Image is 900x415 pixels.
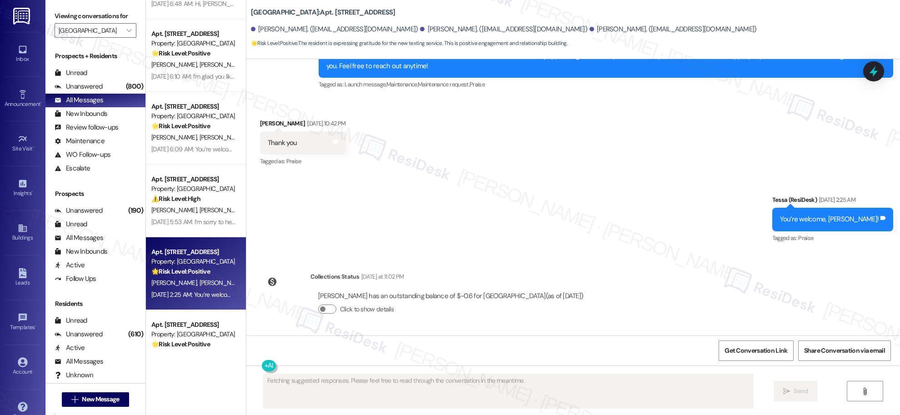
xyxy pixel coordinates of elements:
[151,49,210,57] strong: 🌟 Risk Level: Positive
[59,23,122,38] input: All communities
[590,25,757,34] div: [PERSON_NAME]. ([EMAIL_ADDRESS][DOMAIN_NAME])
[151,175,235,184] div: Apt. [STREET_ADDRESS]
[151,290,285,299] div: [DATE] 2:25 AM: You’re welcome, [PERSON_NAME]!
[55,274,96,284] div: Follow Ups
[151,247,235,257] div: Apt. [STREET_ADDRESS]
[5,220,41,245] a: Buildings
[151,340,210,348] strong: 🌟 Risk Level: Positive
[35,323,36,329] span: •
[199,279,305,287] span: [PERSON_NAME][GEOGRAPHIC_DATA]
[199,206,245,214] span: [PERSON_NAME]
[55,109,107,119] div: New Inbounds
[55,82,103,91] div: Unanswered
[33,144,34,150] span: •
[251,40,298,47] strong: 🌟 Risk Level: Positive
[725,346,787,355] span: Get Conversation Link
[55,136,105,146] div: Maintenance
[772,231,894,245] div: Tagged as:
[151,39,235,48] div: Property: [GEOGRAPHIC_DATA]
[126,204,145,218] div: (190)
[798,340,891,361] button: Share Conversation via email
[55,123,118,132] div: Review follow-ups
[340,305,394,314] label: Click to show details
[55,343,85,353] div: Active
[55,330,103,339] div: Unanswered
[151,60,200,69] span: [PERSON_NAME]
[55,9,136,23] label: Viewing conversations for
[5,131,41,156] a: Site Visit •
[804,346,885,355] span: Share Conversation via email
[151,111,235,121] div: Property: [GEOGRAPHIC_DATA]
[5,42,41,66] a: Inbox
[260,155,346,168] div: Tagged as:
[286,157,301,165] span: Praise
[251,8,395,17] b: [GEOGRAPHIC_DATA]: Apt. [STREET_ADDRESS]
[780,215,879,224] div: You’re welcome, [PERSON_NAME]!
[55,206,103,215] div: Unanswered
[5,310,41,335] a: Templates •
[55,260,85,270] div: Active
[794,386,808,396] span: Send
[305,119,345,128] div: [DATE] 10:42 PM
[55,370,93,380] div: Unknown
[124,80,145,94] div: (800)
[126,327,145,341] div: (610)
[151,72,326,80] div: [DATE] 6:10 AM: I’m glad you liked it, [PERSON_NAME] — thank you!
[126,27,131,34] i: 
[251,39,567,48] span: : The resident is expressing gratitude for the new texting service. This is positive engagement a...
[151,195,200,203] strong: ⚠️ Risk Level: High
[783,388,790,395] i: 
[264,374,753,408] textarea: Fetching suggested responses. Please feel free to read through the conversation in the meantime.
[45,189,145,199] div: Prospects
[470,80,485,88] span: Praise
[55,150,110,160] div: WO Follow-ups
[151,279,200,287] span: [PERSON_NAME]
[55,357,103,366] div: All Messages
[151,267,210,275] strong: 🌟 Risk Level: Positive
[55,68,87,78] div: Unread
[5,355,41,379] a: Account
[55,95,103,105] div: All Messages
[55,220,87,229] div: Unread
[251,25,418,34] div: [PERSON_NAME]. ([EMAIL_ADDRESS][DOMAIN_NAME])
[199,133,247,141] span: [PERSON_NAME]
[45,299,145,309] div: Residents
[151,320,235,330] div: Apt. [STREET_ADDRESS]
[151,330,235,339] div: Property: [GEOGRAPHIC_DATA]
[345,80,386,88] span: Launch message ,
[151,184,235,194] div: Property: [GEOGRAPHIC_DATA]
[318,291,583,301] div: [PERSON_NAME] has an outstanding balance of $-0.6 for [GEOGRAPHIC_DATA] (as of [DATE])
[420,25,587,34] div: [PERSON_NAME]. ([EMAIL_ADDRESS][DOMAIN_NAME])
[5,265,41,290] a: Leads
[151,257,235,266] div: Property: [GEOGRAPHIC_DATA]
[798,234,813,242] span: Praise
[5,176,41,200] a: Insights •
[817,195,855,205] div: [DATE] 2:25 AM
[319,78,893,91] div: Tagged as:
[40,100,42,106] span: •
[774,381,818,401] button: Send
[151,206,200,214] span: [PERSON_NAME]
[45,51,145,61] div: Prospects + Residents
[62,392,129,407] button: New Message
[199,60,245,69] span: [PERSON_NAME]
[71,396,78,403] i: 
[268,138,297,148] div: Thank you
[55,316,87,325] div: Unread
[31,189,33,195] span: •
[151,145,286,153] div: [DATE] 6:09 AM: You’re welcome, [PERSON_NAME]!
[151,122,210,130] strong: 🌟 Risk Level: Positive
[310,272,359,281] div: Collections Status
[55,233,103,243] div: All Messages
[55,164,90,173] div: Escalate
[13,8,32,25] img: ResiDesk Logo
[82,395,119,404] span: New Message
[260,119,346,131] div: [PERSON_NAME]
[55,247,107,256] div: New Inbounds
[151,133,200,141] span: [PERSON_NAME]
[418,80,470,88] span: Maintenance request ,
[386,80,418,88] span: Maintenance ,
[151,218,797,226] div: [DATE] 5:53 AM: I’m sorry to hear about the water leak in your restroom. I’ll submit a work order...
[151,29,235,39] div: Apt. [STREET_ADDRESS]
[326,51,879,71] div: Great news! You can now text me for maintenance issues — no more messy apps or sign-ins. I'll fil...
